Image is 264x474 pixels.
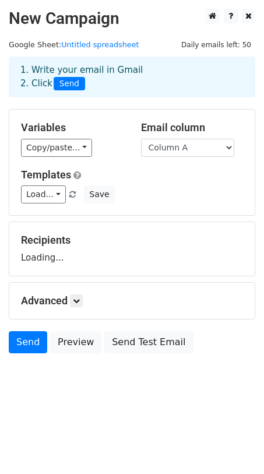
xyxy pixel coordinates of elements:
[21,168,71,181] a: Templates
[21,121,124,134] h5: Variables
[9,9,255,29] h2: New Campaign
[21,185,66,203] a: Load...
[21,234,243,264] div: Loading...
[9,40,139,49] small: Google Sheet:
[54,77,85,91] span: Send
[104,331,193,353] a: Send Test Email
[61,40,139,49] a: Untitled spreadsheet
[12,64,252,90] div: 1. Write your email in Gmail 2. Click
[84,185,114,203] button: Save
[21,234,243,247] h5: Recipients
[141,121,244,134] h5: Email column
[50,331,101,353] a: Preview
[177,40,255,49] a: Daily emails left: 50
[177,38,255,51] span: Daily emails left: 50
[21,139,92,157] a: Copy/paste...
[9,331,47,353] a: Send
[21,294,243,307] h5: Advanced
